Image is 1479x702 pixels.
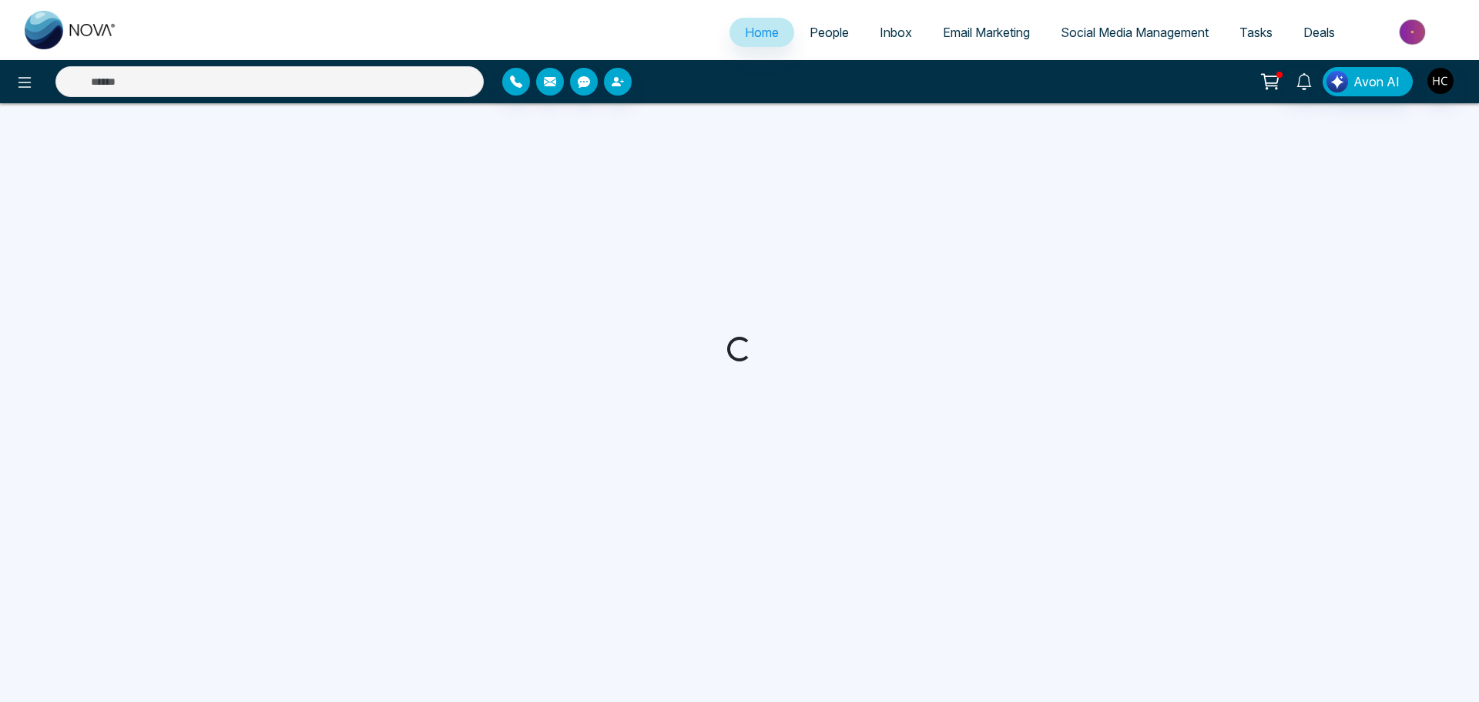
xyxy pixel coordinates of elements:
span: Email Marketing [943,25,1030,40]
a: Deals [1288,18,1350,47]
span: Inbox [880,25,912,40]
a: Social Media Management [1045,18,1224,47]
span: Avon AI [1353,72,1400,91]
span: People [810,25,849,40]
a: Inbox [864,18,927,47]
img: User Avatar [1427,68,1454,94]
a: People [794,18,864,47]
a: Home [729,18,794,47]
img: Nova CRM Logo [25,11,117,49]
button: Avon AI [1323,67,1413,96]
span: Tasks [1239,25,1273,40]
a: Tasks [1224,18,1288,47]
span: Deals [1303,25,1335,40]
a: Email Marketing [927,18,1045,47]
img: Lead Flow [1326,71,1348,92]
img: Market-place.gif [1358,15,1470,49]
span: Social Media Management [1061,25,1209,40]
span: Home [745,25,779,40]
